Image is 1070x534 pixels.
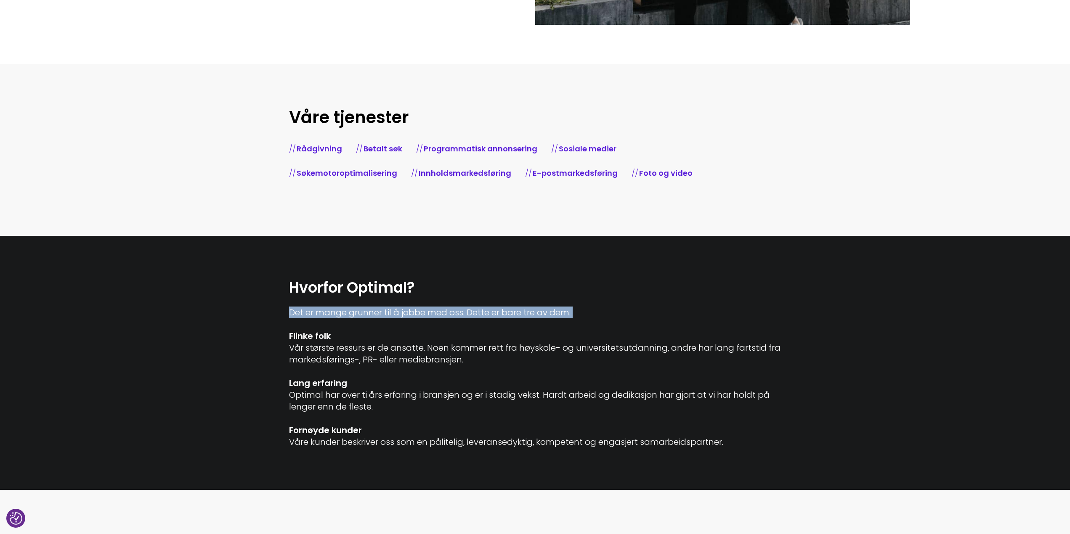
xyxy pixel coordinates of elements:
[289,106,781,128] h2: Våre tjenester
[10,512,22,525] img: Revisit consent button
[297,168,397,178] a: Søkemotoroptimalisering
[559,143,616,154] a: Sosiale medier
[289,278,781,297] h2: Hvorfor Optimal?
[424,143,537,154] a: Programmatisk annonsering
[10,512,22,525] button: Samtykkepreferanser
[289,330,331,342] b: Flinke folk
[533,168,618,178] a: E-postmarkedsføring
[364,143,402,154] a: Betalt søk
[289,424,362,436] b: Fornøyde kunder
[289,307,781,448] div: Det er mange grunner til å jobbe med oss. Dette er bare tre av dem. Vår største ressurs er de ans...
[639,168,693,178] a: Foto og video
[297,143,342,154] a: Rådgivning
[289,377,347,389] b: Lang erfaring
[419,168,511,178] a: Innholdsmarkedsføring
